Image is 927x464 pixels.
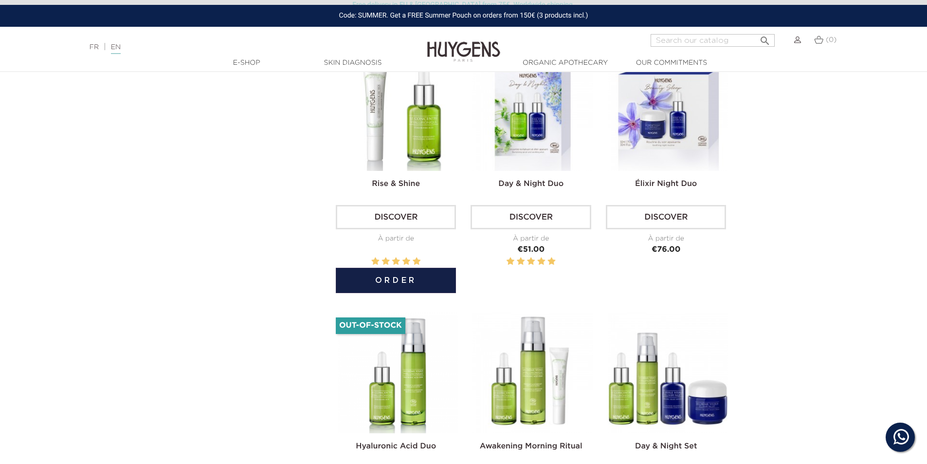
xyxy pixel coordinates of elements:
[371,256,379,268] label: 1
[427,26,500,63] img: Huygens
[336,268,456,293] button: Order
[336,234,456,244] div: À partir de
[356,443,436,450] a: Hyaluronic Acid Duo
[635,443,697,450] a: Day & Night Set
[517,256,525,268] label: 2
[85,41,379,53] div: |
[608,51,728,171] img: Élixir Night Duo
[606,205,726,229] a: Discover
[517,58,614,68] a: Organic Apothecary
[547,256,555,268] label: 5
[651,34,775,47] input: Search
[471,234,591,244] div: À partir de
[507,256,514,268] label: 1
[336,205,456,229] a: Discover
[517,246,545,254] span: €51.00
[372,180,420,188] a: Rise & Shine
[90,44,99,51] a: FR
[623,58,720,68] a: Our commitments
[608,313,728,433] img: Day & Night Set
[304,58,401,68] a: Skin Diagnosis
[471,205,591,229] a: Discover
[413,256,420,268] label: 5
[826,37,836,43] span: (0)
[473,313,593,433] img: Awakening Morning Trio
[652,246,680,254] span: €76.00
[382,256,389,268] label: 2
[527,256,535,268] label: 3
[606,234,726,244] div: À partir de
[392,256,400,268] label: 3
[635,180,697,188] a: Élixir Night Duo
[473,51,593,171] img: Day & Night Duo
[759,32,771,44] i: 
[336,317,405,334] li: Out-of-Stock
[198,58,295,68] a: E-Shop
[111,44,121,54] a: EN
[338,313,458,433] img: Hyaluronic Acid Duo
[480,443,582,450] a: Awakening Morning Ritual
[756,31,774,44] button: 
[402,256,410,268] label: 4
[537,256,545,268] label: 4
[498,180,563,188] a: Day & Night Duo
